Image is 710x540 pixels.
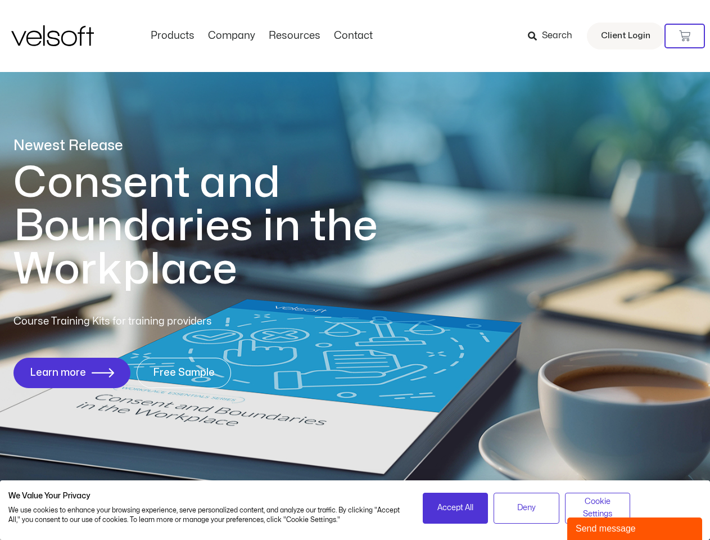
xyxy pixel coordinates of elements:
span: Learn more [30,367,86,379]
a: Client Login [587,22,664,49]
span: Free Sample [153,367,215,379]
span: Deny [517,502,536,514]
span: Search [542,29,572,43]
a: Search [528,26,580,46]
button: Accept all cookies [423,493,489,524]
p: Course Training Kits for training providers [13,314,293,330]
img: Velsoft Training Materials [11,25,94,46]
p: We use cookies to enhance your browsing experience, serve personalized content, and analyze our t... [8,506,406,525]
a: ResourcesMenu Toggle [262,30,327,42]
a: CompanyMenu Toggle [201,30,262,42]
iframe: chat widget [567,515,704,540]
nav: Menu [144,30,379,42]
h1: Consent and Boundaries in the Workplace [13,161,424,291]
a: ProductsMenu Toggle [144,30,201,42]
a: Learn more [13,358,130,388]
span: Cookie Settings [572,496,623,521]
button: Adjust cookie preferences [565,493,631,524]
span: Accept All [437,502,473,514]
span: Client Login [601,29,650,43]
a: ContactMenu Toggle [327,30,379,42]
p: Newest Release [13,136,424,156]
button: Deny all cookies [494,493,559,524]
a: Free Sample [137,358,231,388]
h2: We Value Your Privacy [8,491,406,501]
